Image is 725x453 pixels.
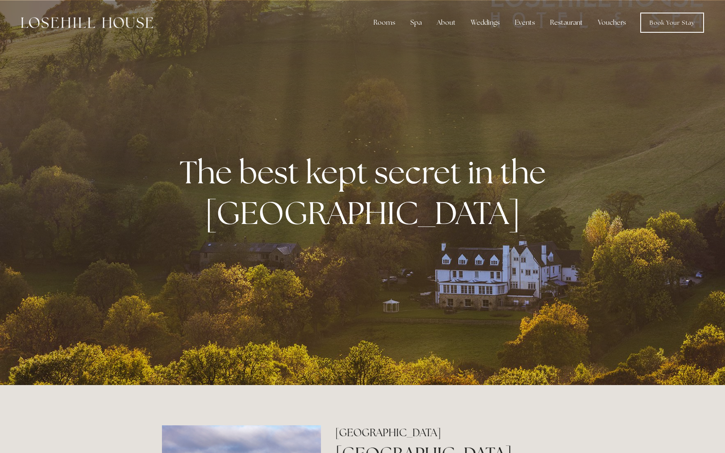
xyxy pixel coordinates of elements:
[640,13,704,33] a: Book Your Stay
[508,14,542,31] div: Events
[21,17,153,28] img: Losehill House
[180,151,553,234] strong: The best kept secret in the [GEOGRAPHIC_DATA]
[543,14,589,31] div: Restaurant
[464,14,506,31] div: Weddings
[430,14,462,31] div: About
[335,425,563,440] h2: [GEOGRAPHIC_DATA]
[367,14,402,31] div: Rooms
[591,14,633,31] a: Vouchers
[404,14,428,31] div: Spa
